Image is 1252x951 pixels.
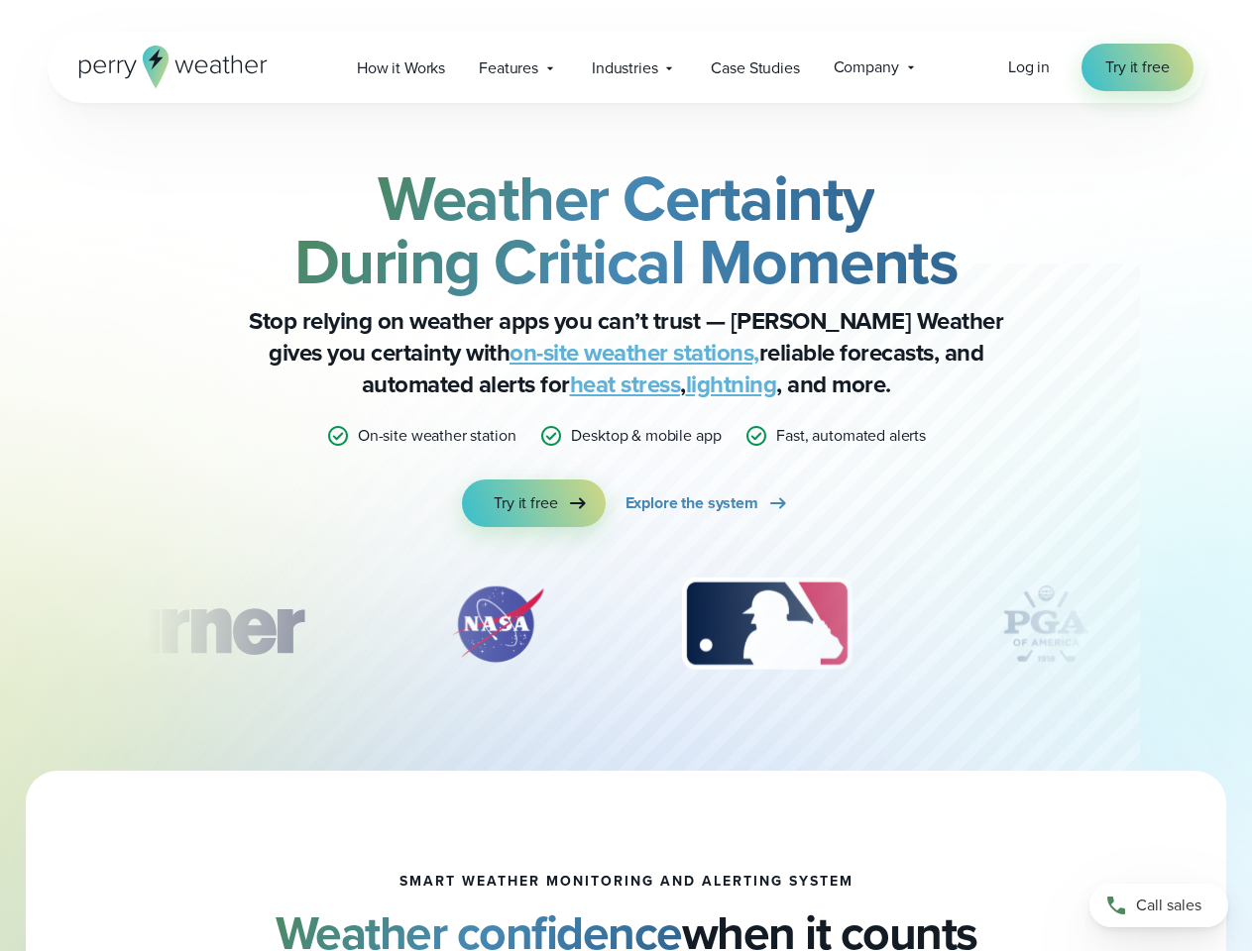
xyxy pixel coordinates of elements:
[230,305,1023,400] p: Stop relying on weather apps you can’t trust — [PERSON_NAME] Weather gives you certainty with rel...
[571,424,721,448] p: Desktop & mobile app
[1081,44,1193,91] a: Try it free
[294,152,959,308] strong: Weather Certainty During Critical Moments
[428,575,567,674] img: NASA.svg
[51,575,332,674] div: 1 of 12
[428,575,567,674] div: 2 of 12
[711,56,799,80] span: Case Studies
[1089,884,1228,927] a: Call sales
[1105,55,1169,79] span: Try it free
[626,491,758,515] span: Explore the system
[662,575,871,674] div: 3 of 12
[1008,55,1050,78] span: Log in
[494,491,557,515] span: Try it free
[462,479,605,527] a: Try it free
[1008,55,1050,79] a: Log in
[626,479,790,527] a: Explore the system
[51,575,332,674] img: Turner-Construction_1.svg
[776,424,926,448] p: Fast, automated alerts
[834,55,899,79] span: Company
[686,367,777,402] a: lightning
[694,48,816,88] a: Case Studies
[479,56,538,80] span: Features
[570,367,681,402] a: heat stress
[358,424,516,448] p: On-site weather station
[399,874,854,890] h1: smart weather monitoring and alerting system
[662,575,871,674] img: MLB.svg
[357,56,445,80] span: How it Works
[967,575,1125,674] img: PGA.svg
[1136,894,1201,917] span: Call sales
[510,335,759,370] a: on-site weather stations,
[340,48,462,88] a: How it Works
[147,575,1106,684] div: slideshow
[592,56,657,80] span: Industries
[967,575,1125,674] div: 4 of 12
